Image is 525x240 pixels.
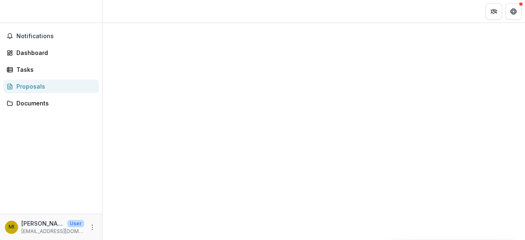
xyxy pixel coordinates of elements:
p: User [67,220,84,227]
button: Notifications [3,30,99,43]
button: Partners [486,3,502,20]
a: Dashboard [3,46,99,59]
button: More [87,222,97,232]
div: Mohd Irfan [9,224,14,230]
a: Tasks [3,63,99,76]
div: Proposals [16,82,92,91]
a: Proposals [3,80,99,93]
button: Get Help [505,3,522,20]
a: Documents [3,96,99,110]
div: Documents [16,99,92,107]
p: [EMAIL_ADDRESS][DOMAIN_NAME] [21,228,84,235]
span: Notifications [16,33,96,40]
div: Dashboard [16,48,92,57]
p: [PERSON_NAME] [21,219,64,228]
div: Tasks [16,65,92,74]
